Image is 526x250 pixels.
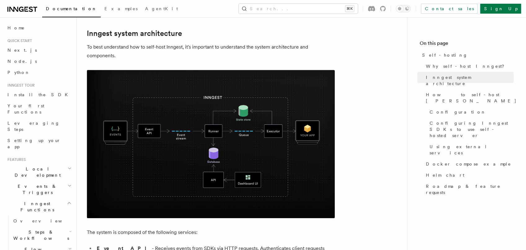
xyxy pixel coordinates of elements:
[430,109,486,115] span: Configuration
[7,92,72,97] span: Install the SDK
[423,158,514,170] a: Docker compose example
[5,163,73,181] button: Local Development
[422,52,468,58] span: Self-hosting
[5,89,73,100] a: Install the SDK
[5,67,73,78] a: Python
[430,144,514,156] span: Using external services
[5,183,68,196] span: Events & Triggers
[87,70,335,218] img: Inngest system architecture diagram
[5,22,73,33] a: Home
[7,121,60,132] span: Leveraging Steps
[423,72,514,89] a: Inngest system architecture
[423,89,514,106] a: How to self-host [PERSON_NAME]
[141,2,182,17] a: AgentKit
[7,59,37,64] span: Node.js
[46,6,97,11] span: Documentation
[430,120,514,139] span: Configuring Inngest SDKs to use self-hosted server
[396,5,411,12] button: Toggle dark mode
[87,228,335,237] p: The system is composed of the following services:
[7,48,37,53] span: Next.js
[5,166,68,178] span: Local Development
[426,172,464,178] span: Helm chart
[480,4,521,14] a: Sign Up
[11,229,69,241] span: Steps & Workflows
[87,43,335,60] p: To best understand how to self-host Inngest, it's important to understand the system architecture...
[426,63,509,69] span: Why self-host Inngest?
[420,50,514,61] a: Self-hosting
[427,106,514,118] a: Configuration
[5,157,26,162] span: Features
[5,100,73,118] a: Your first Functions
[5,200,67,213] span: Inngest Functions
[7,138,61,149] span: Setting up your app
[7,25,25,31] span: Home
[426,92,517,104] span: How to self-host [PERSON_NAME]
[42,2,101,17] a: Documentation
[426,161,511,167] span: Docker compose example
[423,170,514,181] a: Helm chart
[5,135,73,152] a: Setting up your app
[239,4,358,14] button: Search...⌘K
[11,226,73,244] button: Steps & Workflows
[104,6,138,11] span: Examples
[423,181,514,198] a: Roadmap & feature requests
[87,29,182,38] a: Inngest system architecture
[5,38,32,43] span: Quick start
[426,183,514,196] span: Roadmap & feature requests
[11,215,73,226] a: Overview
[421,4,478,14] a: Contact sales
[427,141,514,158] a: Using external services
[7,70,30,75] span: Python
[145,6,178,11] span: AgentKit
[427,118,514,141] a: Configuring Inngest SDKs to use self-hosted server
[5,83,35,88] span: Inngest tour
[5,45,73,56] a: Next.js
[423,61,514,72] a: Why self-host Inngest?
[426,74,514,87] span: Inngest system architecture
[5,198,73,215] button: Inngest Functions
[5,56,73,67] a: Node.js
[345,6,354,12] kbd: ⌘K
[5,118,73,135] a: Leveraging Steps
[101,2,141,17] a: Examples
[5,181,73,198] button: Events & Triggers
[7,103,44,114] span: Your first Functions
[13,218,77,223] span: Overview
[420,40,514,50] h4: On this page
